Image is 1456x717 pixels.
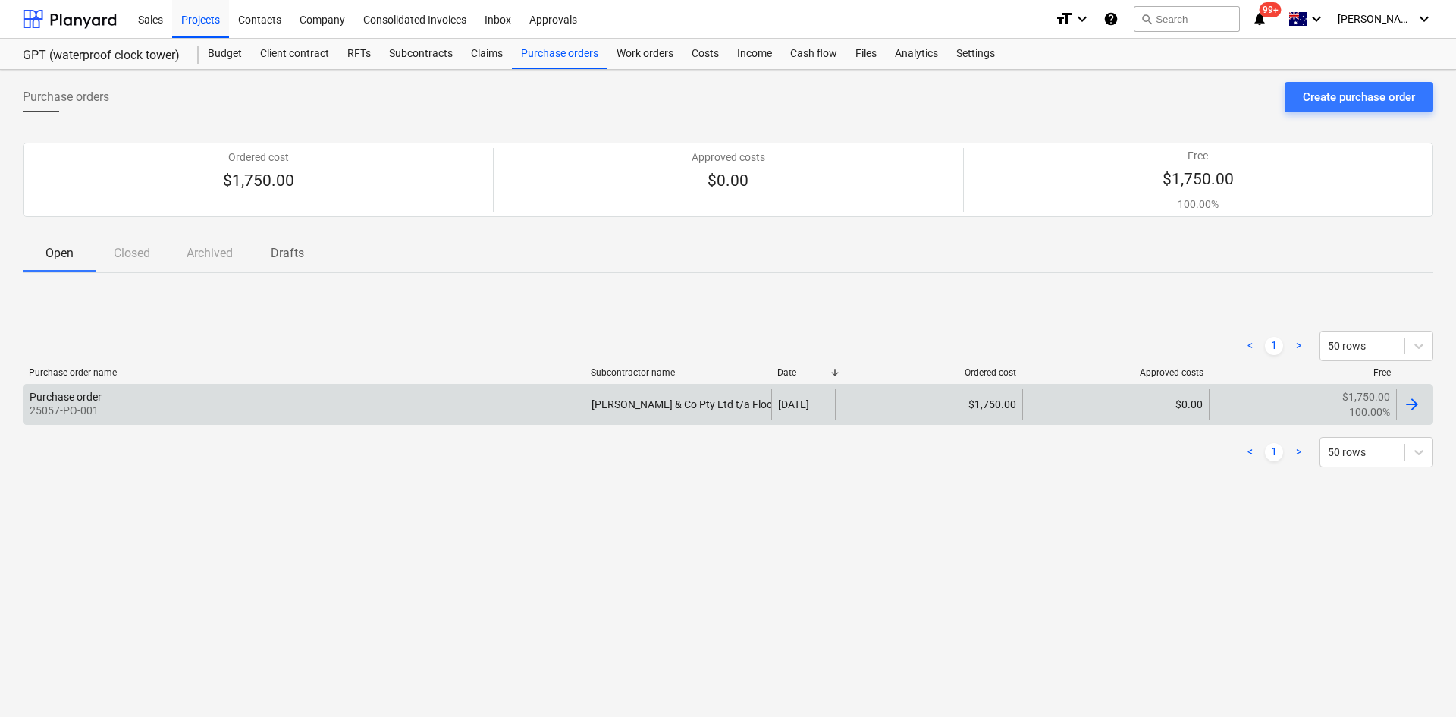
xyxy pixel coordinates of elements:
span: 99+ [1260,2,1282,17]
a: Cash flow [781,39,846,69]
a: Settings [947,39,1004,69]
div: Purchase order name [29,367,579,378]
a: Work orders [607,39,682,69]
a: Next page [1289,443,1307,461]
p: Drafts [269,244,306,263]
a: RFTs [338,39,380,69]
a: Budget [199,39,251,69]
p: Ordered cost [223,149,294,165]
div: Approved costs [1028,367,1203,378]
a: Client contract [251,39,338,69]
p: $1,750.00 [223,171,294,192]
p: 100.00% [1349,404,1390,420]
a: Files [846,39,886,69]
a: Subcontracts [380,39,462,69]
span: [PERSON_NAME] [1338,13,1414,25]
a: Income [728,39,781,69]
a: Page 1 is your current page [1265,443,1283,461]
div: Purchase order [30,391,102,403]
a: Next page [1289,337,1307,355]
a: Purchase orders [512,39,607,69]
a: Previous page [1241,443,1259,461]
i: Knowledge base [1103,10,1119,28]
p: Approved costs [692,149,765,165]
i: format_size [1055,10,1073,28]
div: Subcontractor name [591,367,766,378]
p: $1,750.00 [1163,169,1234,190]
div: [DATE] [778,398,809,410]
a: Costs [682,39,728,69]
a: Previous page [1241,337,1259,355]
a: Page 1 is your current page [1265,337,1283,355]
i: keyboard_arrow_down [1415,10,1433,28]
p: Free [1163,148,1234,163]
p: Open [41,244,77,263]
button: Search [1134,6,1240,32]
div: Free [1216,367,1391,378]
i: keyboard_arrow_down [1073,10,1091,28]
div: $0.00 [1022,389,1210,420]
i: keyboard_arrow_down [1307,10,1326,28]
button: Create purchase order [1285,82,1433,112]
div: GPT (waterproof clock tower) [23,48,180,64]
div: [PERSON_NAME] & Co Pty Ltd t/a Floortec Seamless Coatings [585,389,772,420]
a: Claims [462,39,512,69]
div: Ordered cost [841,367,1016,378]
p: 100.00% [1163,197,1234,212]
iframe: Chat Widget [1380,644,1456,717]
span: Purchase orders [23,88,109,106]
div: Create purchase order [1303,87,1415,107]
div: Date [777,367,829,378]
p: 25057-PO-001 [30,403,102,418]
p: $1,750.00 [1342,389,1390,404]
div: $1,750.00 [835,389,1022,420]
p: $0.00 [692,171,765,192]
i: notifications [1252,10,1267,28]
span: search [1141,13,1153,25]
a: Analytics [886,39,947,69]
